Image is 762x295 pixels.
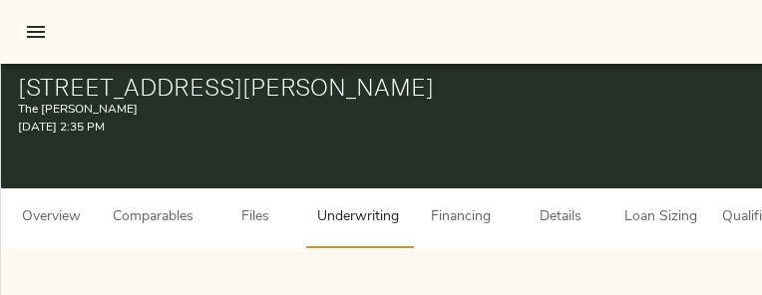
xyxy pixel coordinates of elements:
[622,205,698,230] span: Loan Sizing
[12,8,60,56] button: open drawer
[13,205,89,230] span: Overview
[317,205,399,230] span: Underwriting
[423,205,499,230] span: Financing
[113,205,193,230] span: Comparables
[217,205,293,230] span: Files
[523,205,598,230] span: Details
